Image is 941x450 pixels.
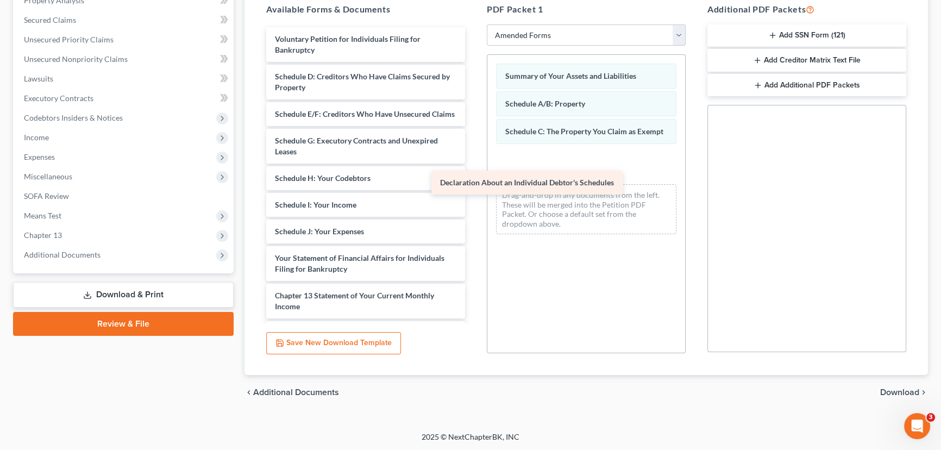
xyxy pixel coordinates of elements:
[24,35,114,44] span: Unsecured Priority Claims
[15,69,234,89] a: Lawsuits
[24,191,69,201] span: SOFA Review
[275,109,455,118] span: Schedule E/F: Creditors Who Have Unsecured Claims
[275,72,450,92] span: Schedule D: Creditors Who Have Claims Secured by Property
[275,34,421,54] span: Voluntary Petition for Individuals Filing for Bankruptcy
[496,184,676,234] div: Drag-and-drop in any documents from the left. These will be merged into the Petition PDF Packet. ...
[275,253,444,273] span: Your Statement of Financial Affairs for Individuals Filing for Bankruptcy
[707,24,906,47] button: Add SSN Form (121)
[904,413,930,439] iframe: Intercom live chat
[505,99,585,108] span: Schedule A/B: Property
[24,74,53,83] span: Lawsuits
[275,173,371,183] span: Schedule H: Your Codebtors
[505,71,636,80] span: Summary of Your Assets and Liabilities
[707,3,906,16] h5: Additional PDF Packets
[275,227,364,236] span: Schedule J: Your Expenses
[253,388,339,397] span: Additional Documents
[275,291,434,311] span: Chapter 13 Statement of Your Current Monthly Income
[440,178,614,187] span: Declaration About an Individual Debtor's Schedules
[275,136,438,156] span: Schedule G: Executory Contracts and Unexpired Leases
[15,186,234,206] a: SOFA Review
[487,3,686,16] h5: PDF Packet 1
[24,113,123,122] span: Codebtors Insiders & Notices
[24,54,128,64] span: Unsecured Nonpriority Claims
[24,211,61,220] span: Means Test
[244,388,339,397] a: chevron_left Additional Documents
[707,74,906,97] button: Add Additional PDF Packets
[24,172,72,181] span: Miscellaneous
[15,89,234,108] a: Executory Contracts
[24,230,62,240] span: Chapter 13
[275,200,356,209] span: Schedule I: Your Income
[266,3,465,16] h5: Available Forms & Documents
[15,30,234,49] a: Unsecured Priority Claims
[24,152,55,161] span: Expenses
[15,10,234,30] a: Secured Claims
[244,388,253,397] i: chevron_left
[880,388,928,397] button: Download chevron_right
[926,413,935,422] span: 3
[266,332,401,355] button: Save New Download Template
[24,133,49,142] span: Income
[505,127,663,136] span: Schedule C: The Property You Claim as Exempt
[24,250,101,259] span: Additional Documents
[24,93,93,103] span: Executory Contracts
[13,282,234,308] a: Download & Print
[24,15,76,24] span: Secured Claims
[919,388,928,397] i: chevron_right
[15,49,234,69] a: Unsecured Nonpriority Claims
[707,49,906,72] button: Add Creditor Matrix Text File
[880,388,919,397] span: Download
[13,312,234,336] a: Review & File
